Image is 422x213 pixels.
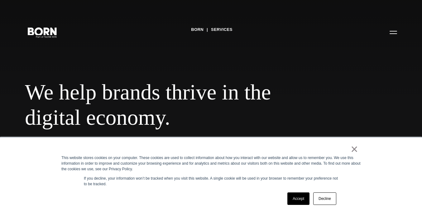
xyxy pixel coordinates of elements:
a: Accept [287,192,309,205]
span: We help brands thrive in the [25,80,380,105]
a: × [351,146,358,152]
span: digital economy. [25,105,380,130]
a: Decline [313,192,336,205]
a: BORN [191,25,204,34]
div: This website stores cookies on your computer. These cookies are used to collect information about... [61,155,361,172]
a: Services [211,25,233,34]
button: Open [386,26,401,39]
p: If you decline, your information won’t be tracked when you visit this website. A single cookie wi... [84,176,338,187]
